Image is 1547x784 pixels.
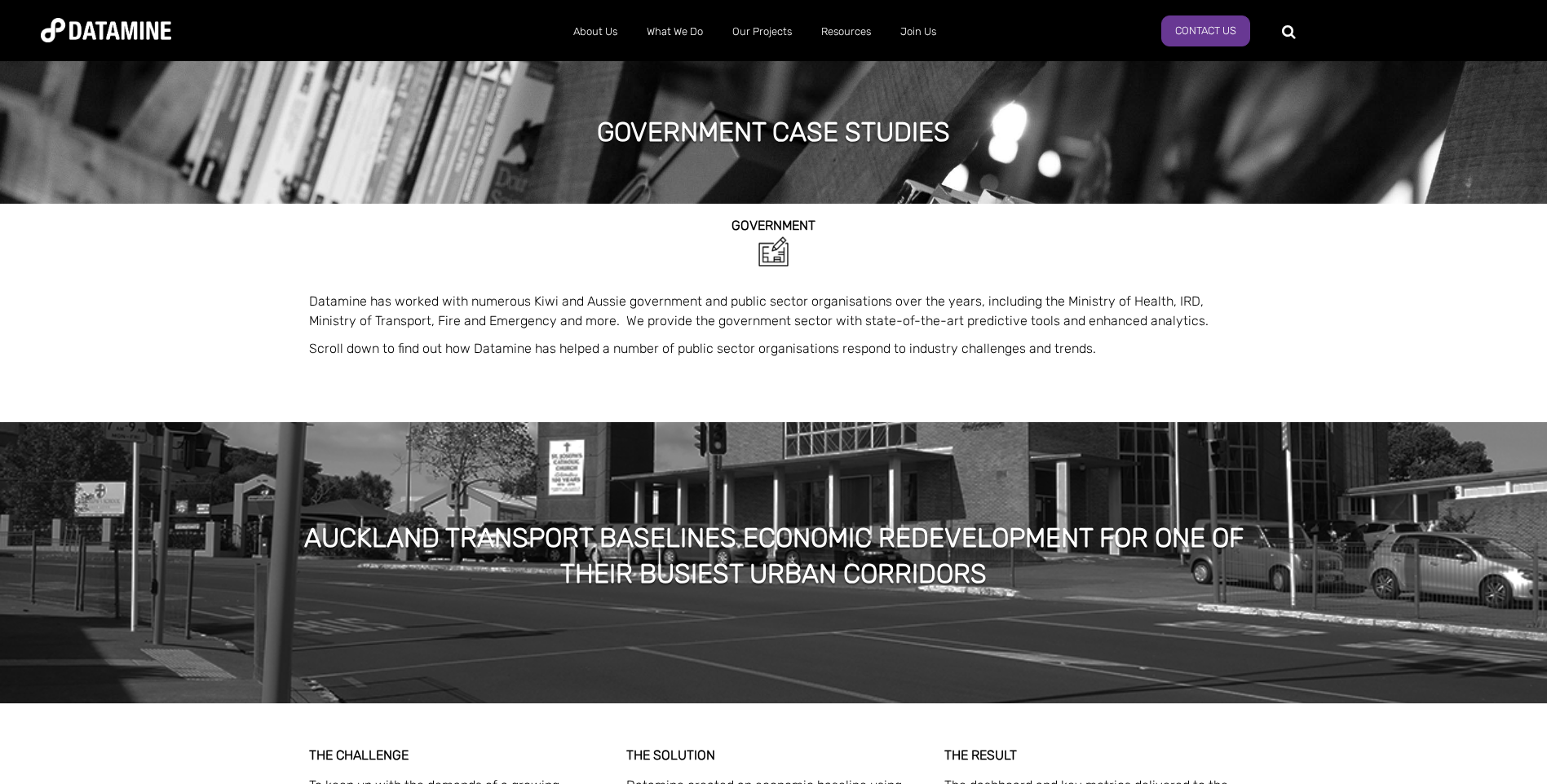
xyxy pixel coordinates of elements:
[755,233,792,270] img: Government-1
[559,11,632,53] a: About Us
[944,747,1017,763] strong: THE RESULT
[309,339,1239,359] p: Scroll down to find out how Datamine has helped a number of public sector organisations respond t...
[309,218,1239,233] h2: GOVERNMENT
[626,747,715,763] strong: THE SOLUTION
[886,11,951,53] a: Join Us
[807,11,886,53] a: Resources
[597,114,950,150] h1: government case studies
[276,520,1271,592] h1: AUCKLAND TRANSPORT BASELINES ECONOMIC REDEVELOPMENT FOR ONE OF THEIR BUSIEST URBAN CORRIDORS
[718,11,807,53] a: Our Projects
[632,11,718,53] a: What We Do
[309,292,1239,331] p: Datamine has worked with numerous Kiwi and Aussie government and public sector organisations over...
[1161,15,1250,46] a: Contact Us
[309,747,409,763] strong: THE CHALLENGE
[41,18,171,42] img: Datamine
